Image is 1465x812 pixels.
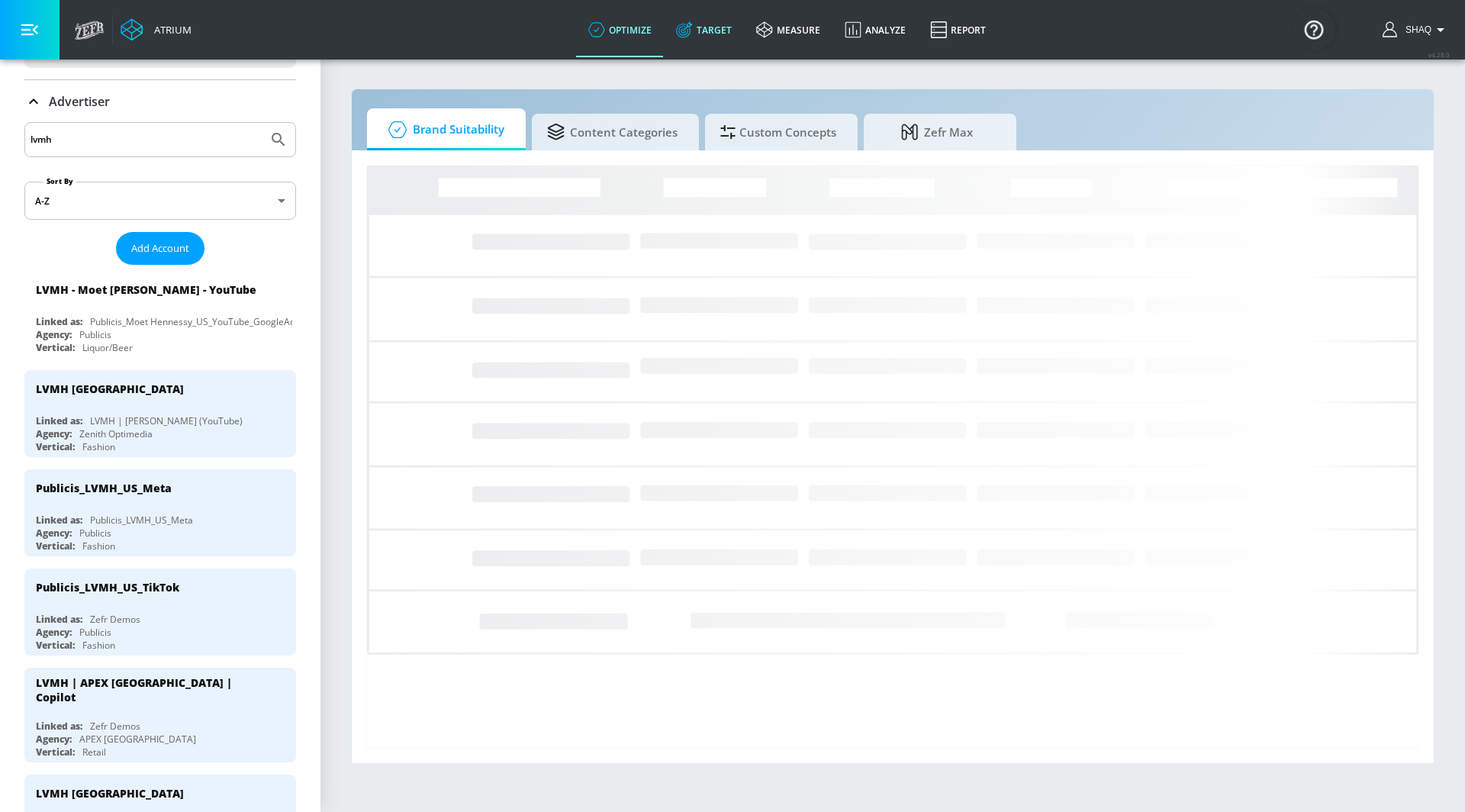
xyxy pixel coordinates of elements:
a: Analyze [832,2,918,57]
div: LVMH [GEOGRAPHIC_DATA] [36,786,184,801]
div: Publicis_LVMH_US_TikTok [36,580,179,594]
div: Publicis_LVMH_US_MetaLinked as:Publicis_LVMH_US_MetaAgency:PublicisVertical:Fashion [24,469,296,556]
div: LVMH | APEX [GEOGRAPHIC_DATA] | CopilotLinked as:Zefr DemosAgency:APEX [GEOGRAPHIC_DATA]Vertical:... [24,668,296,762]
div: Publicis_LVMH_US_TikTokLinked as:Zefr DemosAgency:PublicisVertical:Fashion [24,569,296,656]
div: LVMH | APEX [GEOGRAPHIC_DATA] | Copilot [36,675,271,704]
a: Target [664,2,744,57]
div: Vertical: [36,639,75,652]
div: Publicis [79,626,111,639]
div: Vertical: [36,540,75,553]
div: Agency: [36,328,72,341]
div: Vertical: [36,341,75,354]
div: Agency: [36,733,72,746]
div: Vertical: [36,440,75,453]
label: Sort By [43,176,76,186]
input: Search by name [31,130,262,150]
button: Shaq [1383,21,1450,39]
div: Advertiser [24,80,296,123]
div: A-Z [24,182,296,220]
span: Custom Concepts [720,114,836,150]
span: v 4.28.0 [1428,50,1450,59]
div: LVMH - Moet [PERSON_NAME] - YouTubeLinked as:Publicis_Moet Hennessy_US_YouTube_GoogleAdsAgency:Pu... [24,271,296,358]
a: Report [918,2,998,57]
a: measure [744,2,832,57]
div: Retail [82,746,106,759]
span: Zefr Max [879,114,995,150]
div: Publicis [79,328,111,341]
div: LVMH [GEOGRAPHIC_DATA] [36,382,184,396]
div: Fashion [82,540,115,553]
span: login as: shaquille.huang@zefr.com [1399,24,1431,35]
div: Zefr Demos [90,613,140,626]
div: Linked as: [36,613,82,626]
button: Add Account [116,232,204,265]
button: Open Resource Center [1293,8,1335,50]
div: Vertical: [36,746,75,759]
div: LVMH [GEOGRAPHIC_DATA]Linked as:LVMH | [PERSON_NAME] (YouTube)Agency:Zenith OptimediaVertical:Fas... [24,370,296,457]
div: Linked as: [36,514,82,527]
div: Linked as: [36,315,82,328]
span: Brand Suitability [382,111,504,148]
div: Linked as: [36,414,82,427]
div: Zefr Demos [90,720,140,733]
div: Linked as: [36,720,82,733]
div: Liquor/Beer [82,341,133,354]
div: Publicis_Moet Hennessy_US_YouTube_GoogleAds [90,315,300,328]
span: Add Account [131,240,189,257]
div: Fashion [82,440,115,453]
div: Publicis [79,527,111,540]
div: LVMH - Moet [PERSON_NAME] - YouTube [36,282,256,297]
div: APEX [GEOGRAPHIC_DATA] [79,733,196,746]
div: Agency: [36,527,72,540]
div: Zenith Optimedia [79,427,153,440]
div: Agency: [36,626,72,639]
div: LVMH | [PERSON_NAME] (YouTube) [90,414,243,427]
div: Fashion [82,639,115,652]
a: optimize [576,2,664,57]
p: Advertiser [49,93,110,110]
div: Publicis_LVMH_US_Meta [36,481,172,495]
div: Publicis_LVMH_US_Meta [90,514,193,527]
span: Content Categories [547,114,678,150]
a: Atrium [121,18,192,41]
div: Agency: [36,427,72,440]
button: Submit Search [262,123,295,156]
div: Atrium [148,23,192,37]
